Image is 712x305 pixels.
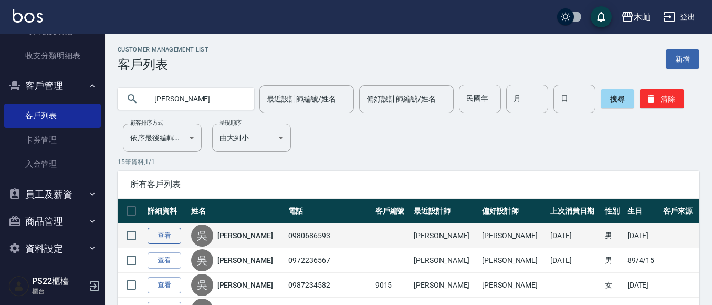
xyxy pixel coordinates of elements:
a: 入金管理 [4,152,101,176]
td: [PERSON_NAME] [411,223,479,248]
td: 男 [602,223,624,248]
button: 商品管理 [4,208,101,235]
td: [DATE] [625,273,661,298]
td: 0972236567 [286,248,372,273]
div: 木屾 [634,11,651,24]
td: [PERSON_NAME] [479,223,548,248]
td: 男 [602,248,624,273]
button: save [591,6,612,27]
td: 9015 [373,273,411,298]
span: 所有客戶列表 [130,179,687,190]
th: 客戶編號 [373,199,411,223]
a: 客戶列表 [4,104,101,128]
th: 客戶來源 [661,199,699,223]
th: 生日 [625,199,661,223]
button: 資料設定 [4,235,101,262]
td: [PERSON_NAME] [479,273,548,298]
a: [PERSON_NAME] [217,280,273,290]
img: Person [8,276,29,297]
h2: Customer Management List [118,46,208,53]
button: 搜尋 [601,89,634,108]
td: [PERSON_NAME] [479,248,548,273]
td: [PERSON_NAME] [411,248,479,273]
td: 女 [602,273,624,298]
th: 電話 [286,199,372,223]
th: 詳細資料 [145,199,189,223]
a: 查看 [148,228,181,244]
div: 吳 [191,249,213,271]
p: 櫃台 [32,287,86,296]
div: 依序最後編輯時間 [123,124,202,152]
th: 上次消費日期 [548,199,603,223]
a: [PERSON_NAME] [217,230,273,241]
th: 姓名 [189,199,286,223]
div: 由大到小 [212,124,291,152]
td: 0980686593 [286,223,372,248]
td: 0987234582 [286,273,372,298]
td: [DATE] [548,248,603,273]
a: 新增 [666,49,699,69]
button: 木屾 [617,6,655,28]
a: 收支分類明細表 [4,44,101,68]
input: 搜尋關鍵字 [147,85,246,113]
th: 性別 [602,199,624,223]
td: [PERSON_NAME] [411,273,479,298]
img: Logo [13,9,43,23]
div: 吳 [191,225,213,247]
a: 卡券管理 [4,128,101,152]
td: [DATE] [548,223,603,248]
th: 偏好設計師 [479,199,548,223]
button: 登出 [659,7,699,27]
th: 最近設計師 [411,199,479,223]
label: 顧客排序方式 [130,119,163,127]
button: 客戶管理 [4,72,101,99]
button: 員工及薪資 [4,181,101,208]
div: 吳 [191,274,213,296]
a: [PERSON_NAME] [217,255,273,266]
h5: PS22櫃檯 [32,276,86,287]
button: 清除 [640,89,684,108]
a: 查看 [148,252,181,269]
h3: 客戶列表 [118,57,208,72]
td: [DATE] [625,223,661,248]
td: 89/4/15 [625,248,661,273]
p: 15 筆資料, 1 / 1 [118,157,699,167]
a: 查看 [148,277,181,293]
label: 呈現順序 [219,119,242,127]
